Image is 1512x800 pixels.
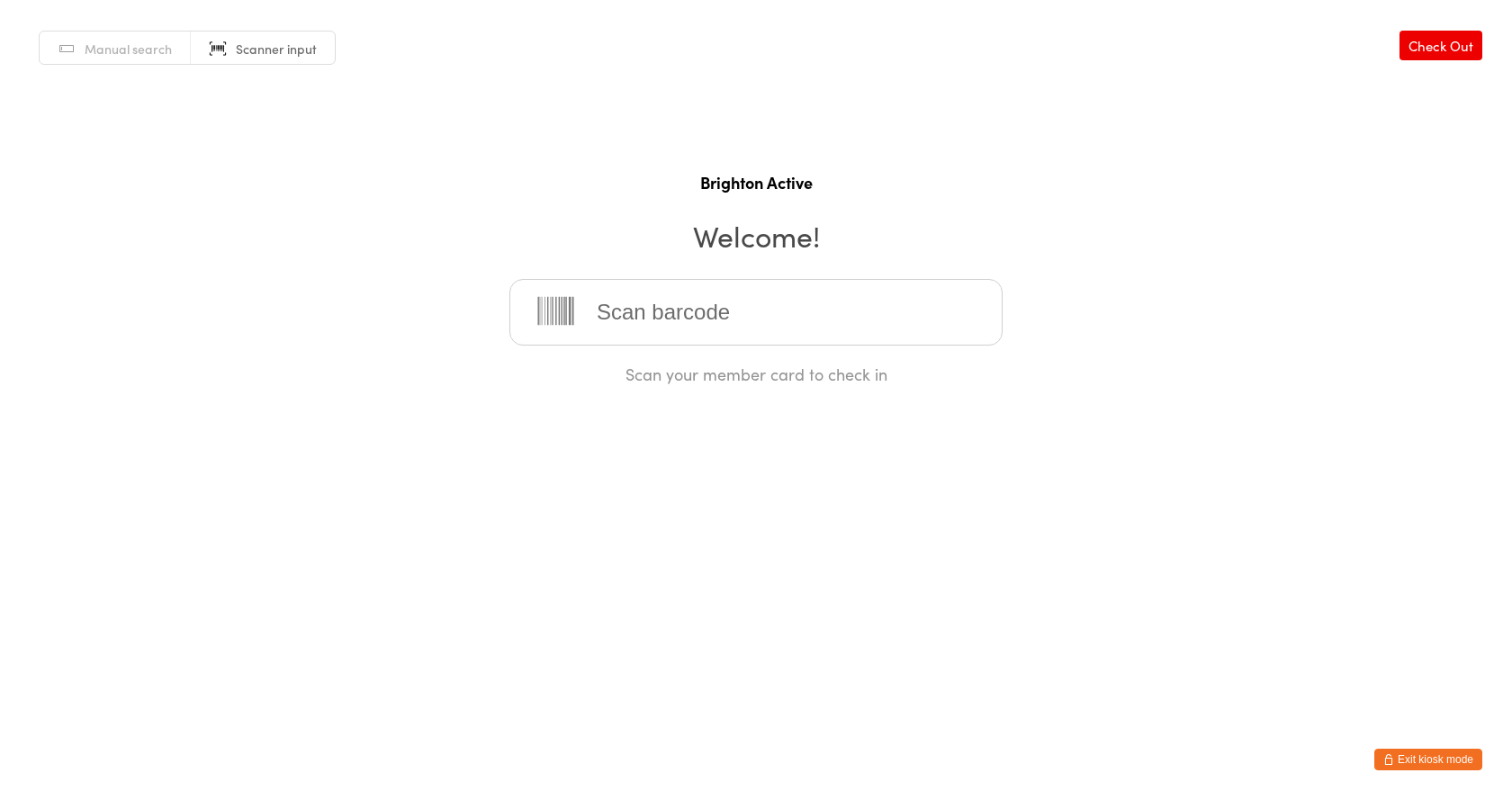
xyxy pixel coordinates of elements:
[1374,749,1482,770] button: Exit kiosk mode
[236,40,317,58] span: Scanner input
[509,279,1003,346] input: Scan barcode
[85,40,172,58] span: Manual search
[1399,31,1482,60] a: Check Out
[18,215,1494,256] h2: Welcome!
[18,171,1494,193] h1: Brighton Active
[509,363,1003,385] div: Scan your member card to check in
